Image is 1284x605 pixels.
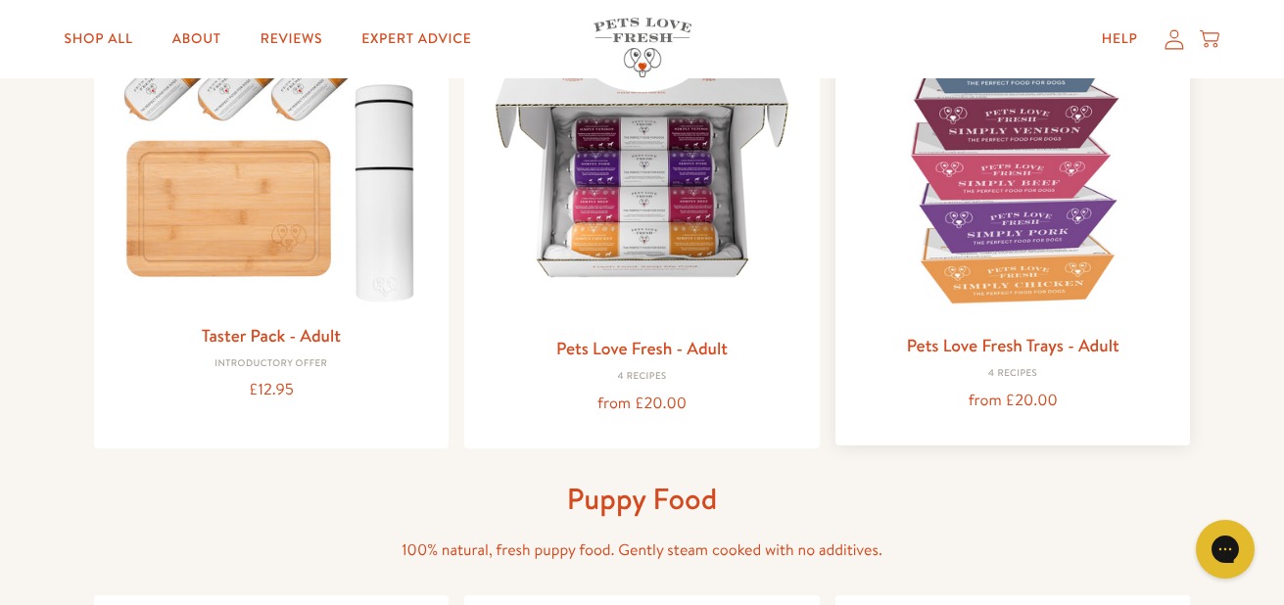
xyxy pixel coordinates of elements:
[110,377,434,403] div: £12.95
[157,20,237,59] a: About
[1186,513,1264,585] iframe: Gorgias live chat messenger
[202,323,341,348] a: Taster Pack - Adult
[110,358,434,370] div: Introductory Offer
[110,2,434,312] img: Taster Pack - Adult
[329,480,956,518] h1: Puppy Food
[1086,20,1154,59] a: Help
[480,371,804,383] div: 4 Recipes
[480,2,804,326] img: Pets Love Fresh - Adult
[907,333,1119,357] a: Pets Love Fresh Trays - Adult
[346,20,487,59] a: Expert Advice
[594,18,691,77] img: Pets Love Fresh
[402,539,882,561] span: 100% natural, fresh puppy food. Gently steam cooked with no additives.
[556,336,728,360] a: Pets Love Fresh - Adult
[480,391,804,417] div: from £20.00
[851,368,1175,380] div: 4 Recipes
[49,20,149,59] a: Shop All
[245,20,338,59] a: Reviews
[851,388,1175,414] div: from £20.00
